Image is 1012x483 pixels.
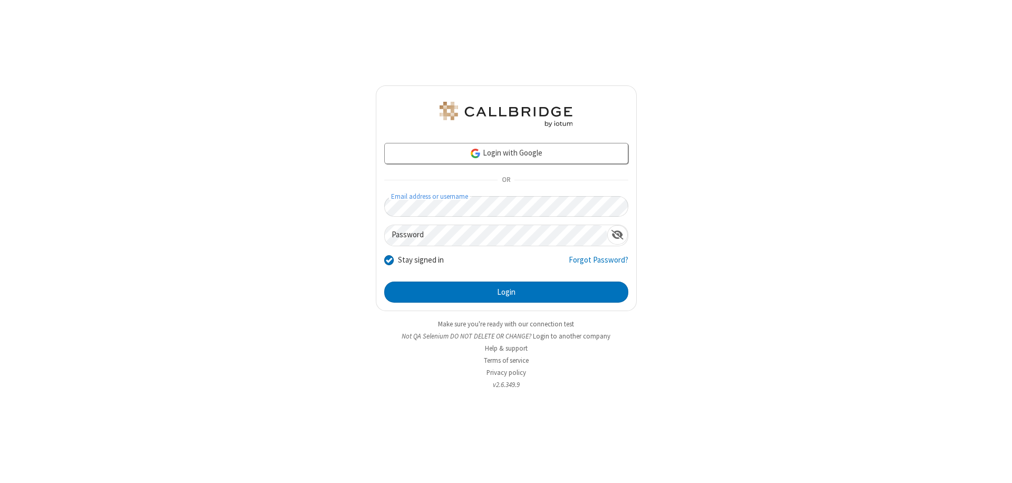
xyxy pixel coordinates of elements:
li: Not QA Selenium DO NOT DELETE OR CHANGE? [376,331,637,341]
a: Make sure you're ready with our connection test [438,320,574,329]
a: Forgot Password? [569,254,628,274]
button: Login to another company [533,331,610,341]
img: google-icon.png [470,148,481,159]
a: Login with Google [384,143,628,164]
button: Login [384,282,628,303]
iframe: Chat [986,456,1004,476]
input: Email address or username [384,196,628,217]
a: Privacy policy [486,368,526,377]
span: OR [498,173,514,188]
label: Stay signed in [398,254,444,266]
input: Password [385,225,607,246]
a: Help & support [485,344,528,353]
img: QA Selenium DO NOT DELETE OR CHANGE [437,102,575,127]
div: Show password [607,225,628,245]
li: v2.6.349.9 [376,380,637,390]
a: Terms of service [484,356,529,365]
